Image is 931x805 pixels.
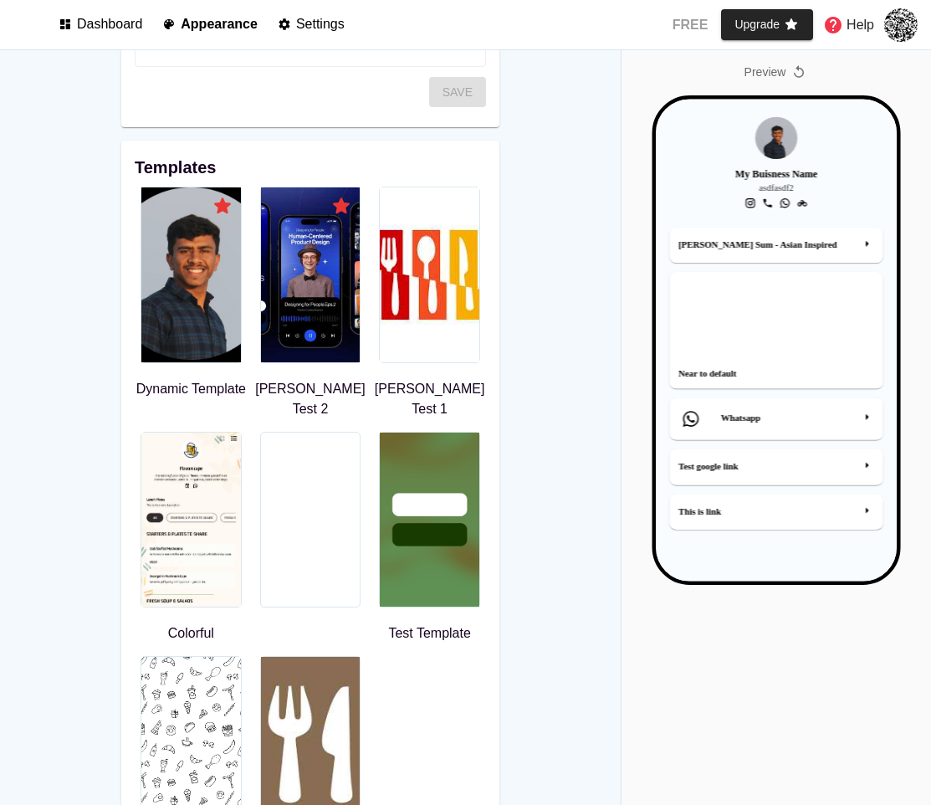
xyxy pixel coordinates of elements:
[734,14,800,35] span: Upgrade
[373,379,486,419] p: [PERSON_NAME] Test 1
[59,13,142,36] a: Dashboard
[77,17,142,32] p: Dashboard
[181,17,258,32] p: Appearance
[884,8,918,42] img: images%2FLjxwOS6sCZeAR0uHPVnB913h3h83%2Fuser.png
[25,452,222,464] h2: This is link
[211,194,234,221] div: Dynamic Template
[278,13,345,36] a: Settings
[721,9,813,40] button: Upgrade
[104,531,164,560] a: Menu Link Logo
[72,348,221,361] h2: Whatsapp
[373,623,486,643] p: Test Template
[25,299,243,311] h2: Near to default
[673,15,708,35] p: Free
[847,15,874,35] p: Help
[296,17,345,32] p: Settings
[162,13,258,36] a: Appearance
[25,402,222,414] h2: Test google link
[818,10,879,40] a: Help
[330,194,353,221] div: Dynamic Template
[135,623,248,643] p: Colorful
[135,154,486,181] h6: Templates
[254,379,367,419] p: [PERSON_NAME] Test 2
[656,100,897,582] iframe: Mobile Preview
[135,379,248,399] p: Dynamic Template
